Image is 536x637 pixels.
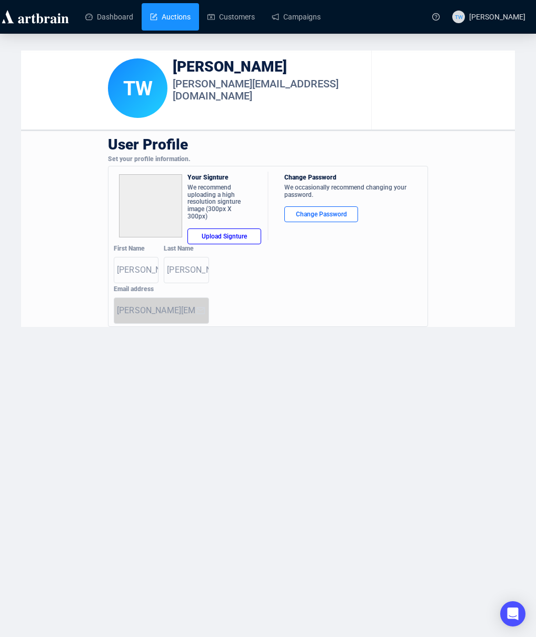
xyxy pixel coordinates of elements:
input: Last Name [167,262,208,278]
div: Your Signture [187,174,267,184]
div: Open Intercom Messenger [500,601,525,626]
img: email.svg [195,305,206,316]
div: Set your profile information. [108,156,428,166]
a: Auctions [150,3,191,31]
div: Change Password [293,209,349,220]
input: Your Email [117,302,195,319]
span: TW [455,12,463,21]
button: Upload Signture [187,228,261,244]
span: TW [123,77,153,100]
a: Dashboard [85,3,133,31]
button: Change Password [284,206,358,222]
a: Customers [207,3,255,31]
div: We recommend uploading a high resolution signture image (300px X 300px) [187,184,243,223]
input: First Name [117,262,158,278]
div: Tim Woody [108,58,167,118]
div: Upload Signture [196,231,252,242]
div: [PERSON_NAME] [173,58,371,78]
div: First Name [114,245,157,255]
div: [PERSON_NAME][EMAIL_ADDRESS][DOMAIN_NAME] [173,78,371,105]
div: Email address [114,286,208,296]
div: Last Name [164,245,207,255]
a: Campaigns [272,3,321,31]
span: [PERSON_NAME] [469,13,525,21]
span: question-circle [432,13,440,21]
div: We occasionally recommend changing your password. [284,184,428,202]
div: User Profile [108,131,428,156]
div: Change Password [284,174,428,184]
